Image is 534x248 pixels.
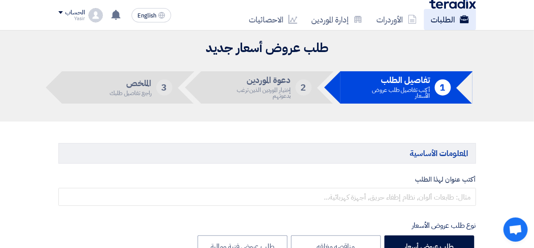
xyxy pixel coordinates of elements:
h5: تفاصيل الطلب [362,76,430,84]
h5: المعلومات الأساسية [58,143,476,163]
img: profile_test.png [88,8,103,22]
div: 1 [435,79,451,96]
div: أكتب تفاصيل طلب عروض الأسعار [362,87,430,99]
div: الحساب [66,9,85,17]
input: مثال: طابعات ألوان, نظام إطفاء حريق, أجهزة كهربائية... [58,188,476,206]
div: إختيار الموردين الذين ترغب بدعوتهم [223,87,291,99]
span: English [137,13,156,19]
label: أكتب عنوان لهذا الطلب [58,174,476,185]
div: Open chat [503,218,528,242]
button: English [132,8,171,22]
a: الطلبات [424,9,476,30]
a: إدارة الموردين [305,9,370,30]
div: نوع طلب عروض الأسعار [58,220,476,231]
a: الاحصائيات [242,9,305,30]
h5: الملخص [110,79,151,87]
div: 2 [296,79,312,96]
div: Yasir [58,16,85,21]
div: 3 [156,79,172,96]
div: راجع تفاصيل طلبك [110,90,151,96]
h2: طلب عروض أسعار جديد [58,39,476,57]
h5: دعوة الموردين [223,76,291,84]
a: الأوردرات [370,9,424,30]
